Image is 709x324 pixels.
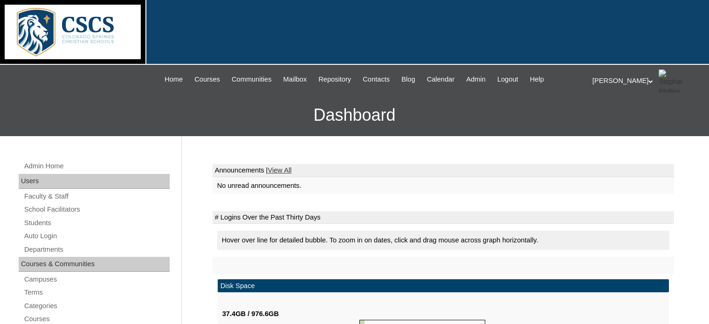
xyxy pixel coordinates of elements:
td: No unread announcements. [213,177,674,194]
a: Calendar [422,74,459,85]
a: Logout [493,74,523,85]
span: Logout [497,74,518,85]
a: Mailbox [279,74,312,85]
img: Stephanie Phillips [659,69,682,93]
a: View All [268,166,291,174]
td: Disk Space [218,279,669,293]
a: Blog [397,74,420,85]
a: Auto Login [23,230,170,242]
a: Students [23,217,170,229]
div: Hover over line for detailed bubble. To zoom in on dates, click and drag mouse across graph horiz... [217,231,669,250]
a: School Facilitators [23,204,170,215]
span: Blog [401,74,415,85]
a: Courses [190,74,225,85]
a: Categories [23,300,170,312]
a: Departments [23,244,170,255]
a: Help [525,74,549,85]
a: Terms [23,287,170,298]
span: Mailbox [283,74,307,85]
img: logo-white.png [5,5,141,59]
span: Contacts [363,74,390,85]
span: Courses [194,74,220,85]
div: Users [19,174,170,189]
a: Campuses [23,274,170,285]
td: Announcements | [213,164,674,177]
span: Help [530,74,544,85]
a: Repository [314,74,356,85]
span: Home [165,74,183,85]
div: Courses & Communities [19,257,170,272]
a: Faculty & Staff [23,191,170,202]
span: Repository [318,74,351,85]
h3: Dashboard [5,94,704,136]
span: Communities [232,74,272,85]
a: Home [160,74,187,85]
div: [PERSON_NAME] [592,69,700,93]
a: Admin [461,74,490,85]
span: Admin [466,74,486,85]
td: # Logins Over the Past Thirty Days [213,211,674,224]
a: Admin Home [23,160,170,172]
a: Contacts [358,74,394,85]
a: Communities [227,74,276,85]
span: Calendar [427,74,454,85]
div: 37.4GB / 976.6GB [222,309,359,319]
